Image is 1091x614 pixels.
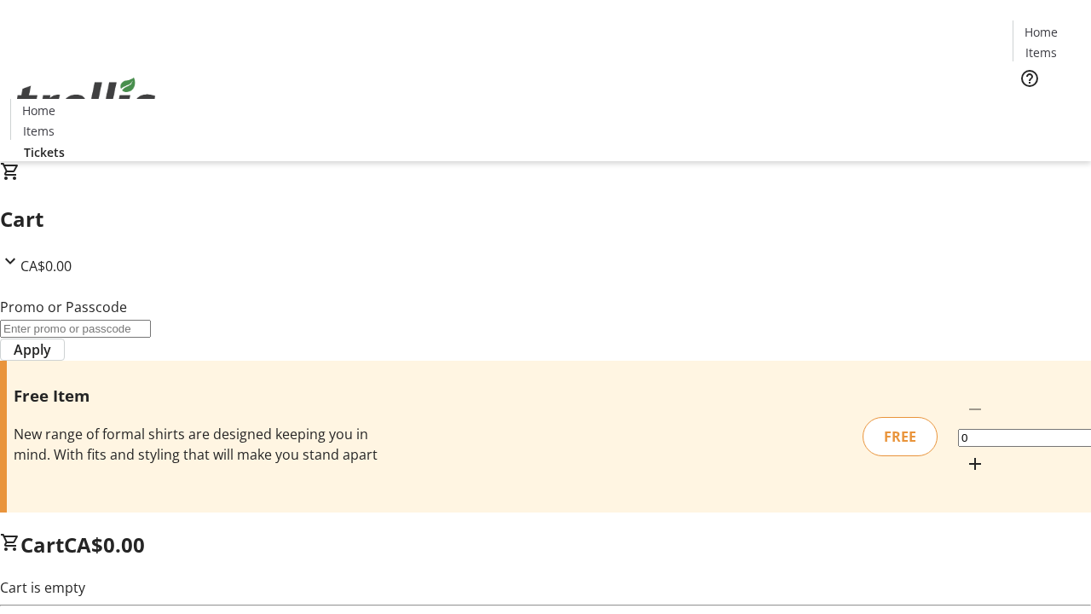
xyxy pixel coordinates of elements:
button: Help [1013,61,1047,96]
a: Home [1013,23,1068,41]
div: FREE [863,417,938,456]
button: Increment by one [958,447,992,481]
a: Items [1013,43,1068,61]
span: Apply [14,339,51,360]
span: Items [23,122,55,140]
span: Home [22,101,55,119]
img: Orient E2E Organization bW73qfA9ru's Logo [10,59,162,144]
a: Home [11,101,66,119]
a: Items [11,122,66,140]
span: CA$0.00 [64,530,145,559]
h3: Free Item [14,384,386,408]
span: CA$0.00 [20,257,72,275]
div: New range of formal shirts are designed keeping you in mind. With fits and styling that will make... [14,424,386,465]
span: Tickets [1026,99,1067,117]
span: Tickets [24,143,65,161]
a: Tickets [1013,99,1081,117]
span: Items [1025,43,1057,61]
span: Home [1025,23,1058,41]
a: Tickets [10,143,78,161]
